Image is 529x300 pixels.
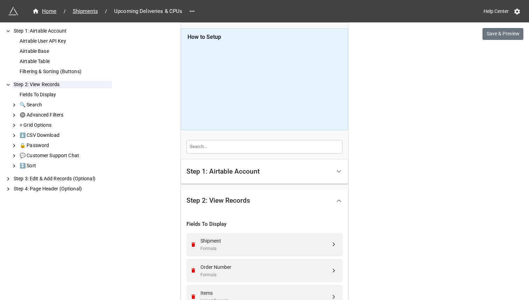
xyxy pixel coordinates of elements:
[8,6,18,16] img: miniextensions-icon.73ae0678.png
[18,37,112,45] div: Airtable User API Key
[18,68,112,75] div: Filtering & Sorting (Buttons)
[190,267,198,273] a: Remove
[18,132,112,139] div: ⬇️ CSV Download
[479,5,514,18] a: Help Center
[186,140,343,153] input: Search...
[188,34,221,40] b: How to Setup
[110,7,186,15] span: Upcoming Deliveries & CPUs
[18,58,112,65] div: Airtable Table
[28,7,186,15] nav: breadcrumb
[28,7,61,15] a: Home
[12,175,112,182] div: Step 3: Edit & Add Records (Optional)
[188,44,342,124] iframe: How to Share a View Editor for Airtable (Grid)
[200,263,331,271] div: Order Number
[18,121,112,129] div: ⌗ Grid Options
[186,168,260,175] div: Step 1: Airtable Account
[181,159,348,184] div: Step 1: Airtable Account
[505,276,522,293] iframe: Intercom live chat
[69,7,102,15] a: Shipments
[18,152,112,159] div: 💬 Customer Support Chat
[18,48,112,55] div: Airtable Base
[18,101,112,109] div: 🔍 Search
[12,27,112,35] div: Step 1: Airtable Account
[181,189,348,212] div: Step 2: View Records
[105,8,107,15] li: /
[190,242,198,247] a: Remove
[200,289,331,297] div: Items
[190,294,198,300] a: Remove
[186,220,343,229] div: Fields To Display
[64,8,66,15] li: /
[32,7,57,15] div: Home
[12,81,112,88] div: Step 2: View Records
[200,245,331,252] div: Formula
[18,91,112,98] div: Fields To Display
[482,28,523,40] button: Save & Preview
[18,162,112,169] div: ↕️ Sort
[200,237,331,245] div: Shipment
[200,272,331,278] div: Formula
[18,111,112,119] div: 🔘 Advanced Filters
[186,197,250,204] div: Step 2: View Records
[18,142,112,149] div: 🔒 Password
[12,185,112,193] div: Step 4: Page Header (Optional)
